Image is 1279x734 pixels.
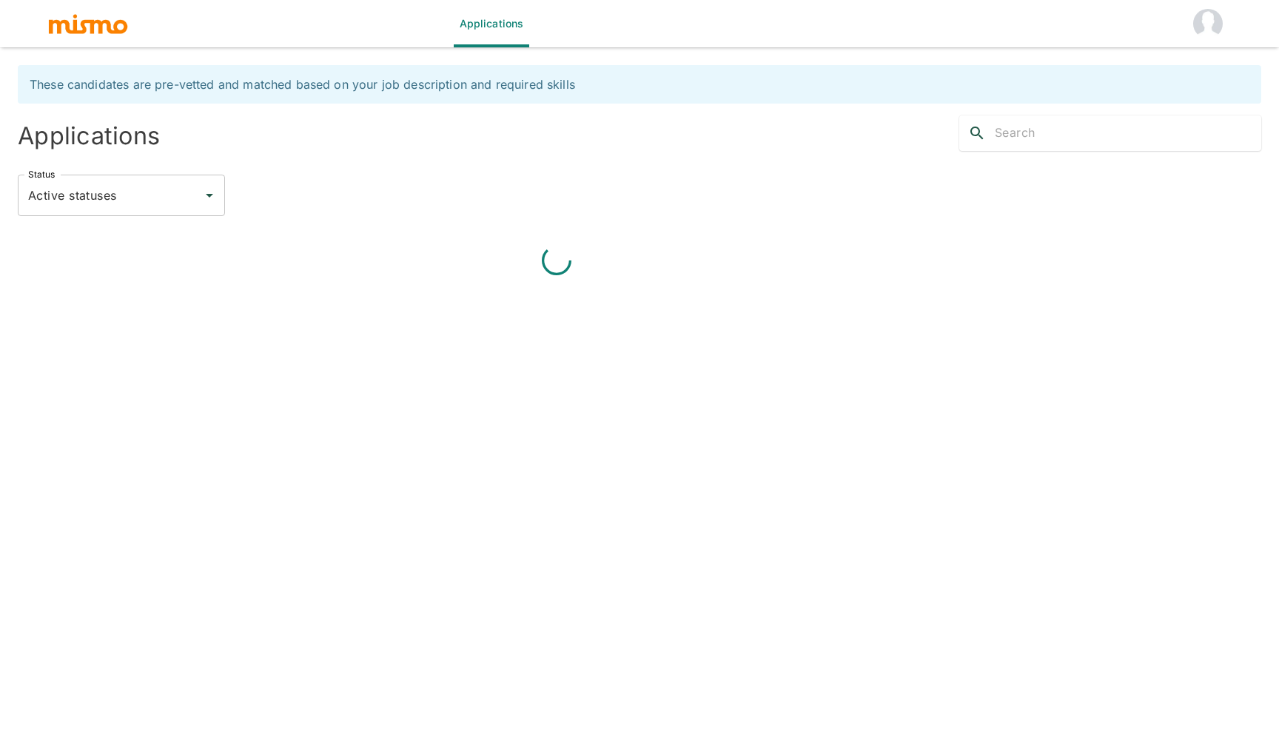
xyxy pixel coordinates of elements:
span: These candidates are pre-vetted and matched based on your job description and required skills [30,77,575,92]
label: Status [28,168,55,181]
input: Search [995,121,1261,145]
img: HM Permitflow [1193,9,1223,38]
button: Open [199,185,220,206]
h4: Applications [18,121,634,151]
img: logo [47,13,129,35]
button: search [959,115,995,151]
